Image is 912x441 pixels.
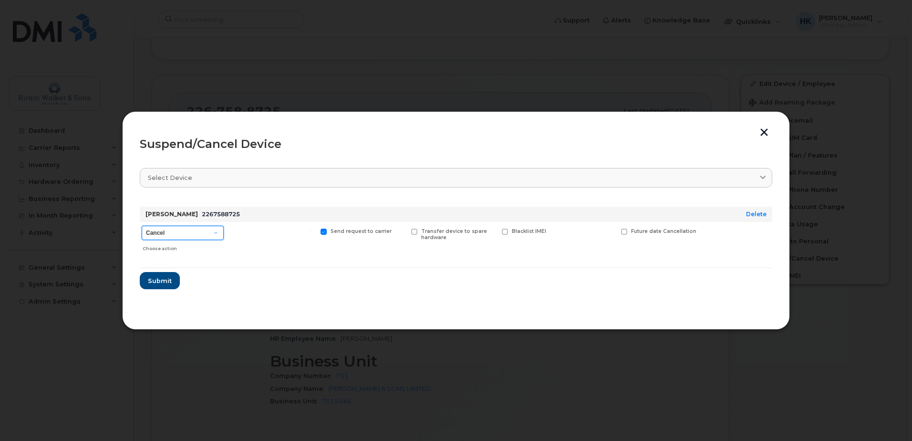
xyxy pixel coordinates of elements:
[140,138,772,150] div: Suspend/Cancel Device
[145,210,198,218] strong: [PERSON_NAME]
[610,229,614,233] input: Future date Cancellation
[148,276,172,285] span: Submit
[143,241,224,252] div: Choose action
[140,168,772,188] a: Select device
[512,228,546,234] span: Blacklist IMEI
[309,229,314,233] input: Send request to carrier
[490,229,495,233] input: Blacklist IMEI
[421,228,487,241] span: Transfer device to spare hardware
[202,210,240,218] span: 2267588725
[400,229,404,233] input: Transfer device to spare hardware
[148,173,192,182] span: Select device
[631,228,696,234] span: Future date Cancellation
[746,210,767,218] a: Delete
[140,272,180,289] button: Submit
[331,228,392,234] span: Send request to carrier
